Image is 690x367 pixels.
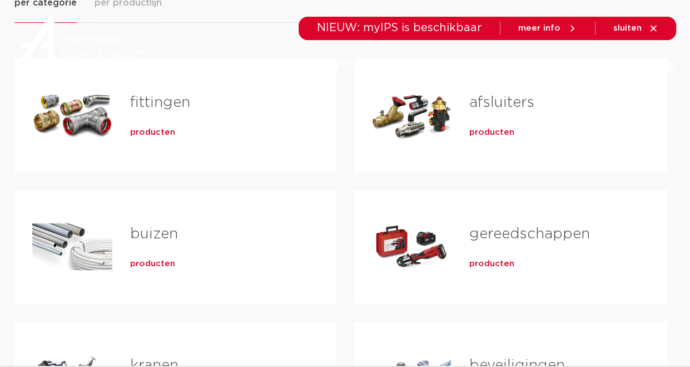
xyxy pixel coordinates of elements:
a: downloads [400,40,448,85]
span: sluiten [613,24,642,32]
a: sluiten [613,23,658,33]
a: meer info [518,23,577,33]
a: producten [469,258,514,270]
a: buizen [130,227,178,241]
a: fittingen [130,95,190,110]
a: producten [469,127,514,138]
a: producten [195,40,240,85]
span: NIEUW: myIPS is beschikbaar [317,22,482,33]
nav: Menu [195,40,566,85]
a: over ons [528,40,566,85]
a: toepassingen [320,40,378,85]
span: meer info [518,24,560,32]
a: markten [262,40,297,85]
a: producten [130,258,175,270]
a: afsluiters [469,95,534,110]
a: services [470,40,505,85]
a: gereedschappen [469,227,589,241]
div: my IPS [622,37,633,89]
a: producten [130,127,175,138]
